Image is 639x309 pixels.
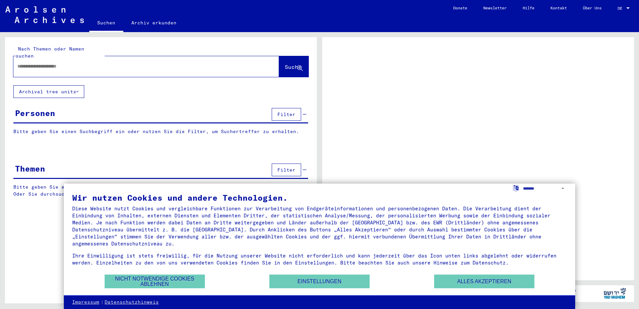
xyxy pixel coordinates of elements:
span: Filter [277,111,295,117]
button: Archival tree units [13,85,84,98]
button: Nicht notwendige Cookies ablehnen [105,275,205,288]
button: Filter [272,108,301,121]
img: yv_logo.png [602,285,627,302]
div: Wir nutzen Cookies und andere Technologien. [72,194,567,202]
mat-label: Nach Themen oder Namen suchen [16,46,84,59]
p: Bitte geben Sie einen Suchbegriff ein oder nutzen Sie die Filter, um Suchertreffer zu erhalten. [13,128,308,135]
a: Suchen [89,15,123,32]
span: Suche [285,64,301,70]
a: Archiv erkunden [123,15,184,31]
button: Alles akzeptieren [434,275,534,288]
a: Impressum [72,299,99,306]
p: Bitte geben Sie einen Suchbegriff ein oder nutzen Sie die Filter, um Suchertreffer zu erhalten. O... [13,184,308,198]
div: Ihre Einwilligung ist stets freiwillig, für die Nutzung unserer Website nicht erforderlich und ka... [72,252,567,266]
button: Suche [279,56,308,77]
img: Arolsen_neg.svg [5,6,84,23]
span: Filter [277,167,295,173]
a: Datenschutzhinweis [105,299,159,306]
div: Personen [15,107,55,119]
span: DE [618,6,625,11]
label: Sprache auswählen [512,185,519,191]
button: Filter [272,164,301,176]
div: Diese Website nutzt Cookies und vergleichbare Funktionen zur Verarbeitung von Endgeräteinformatio... [72,205,567,247]
button: Einstellungen [269,275,370,288]
div: Themen [15,163,45,175]
select: Sprache auswählen [523,184,567,193]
